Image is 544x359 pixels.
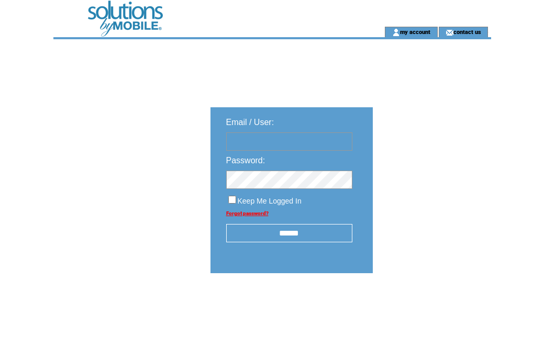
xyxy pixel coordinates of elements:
a: Forgot password? [226,210,269,216]
img: contact_us_icon.gif;jsessionid=789DA1E870E6E8A7EB626E0E9B60BDA6 [446,28,453,37]
span: Email / User: [226,118,274,127]
a: my account [400,28,430,35]
img: transparent.png;jsessionid=789DA1E870E6E8A7EB626E0E9B60BDA6 [403,299,456,312]
a: contact us [453,28,481,35]
span: Keep Me Logged In [238,197,302,205]
span: Password: [226,156,265,165]
img: account_icon.gif;jsessionid=789DA1E870E6E8A7EB626E0E9B60BDA6 [392,28,400,37]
